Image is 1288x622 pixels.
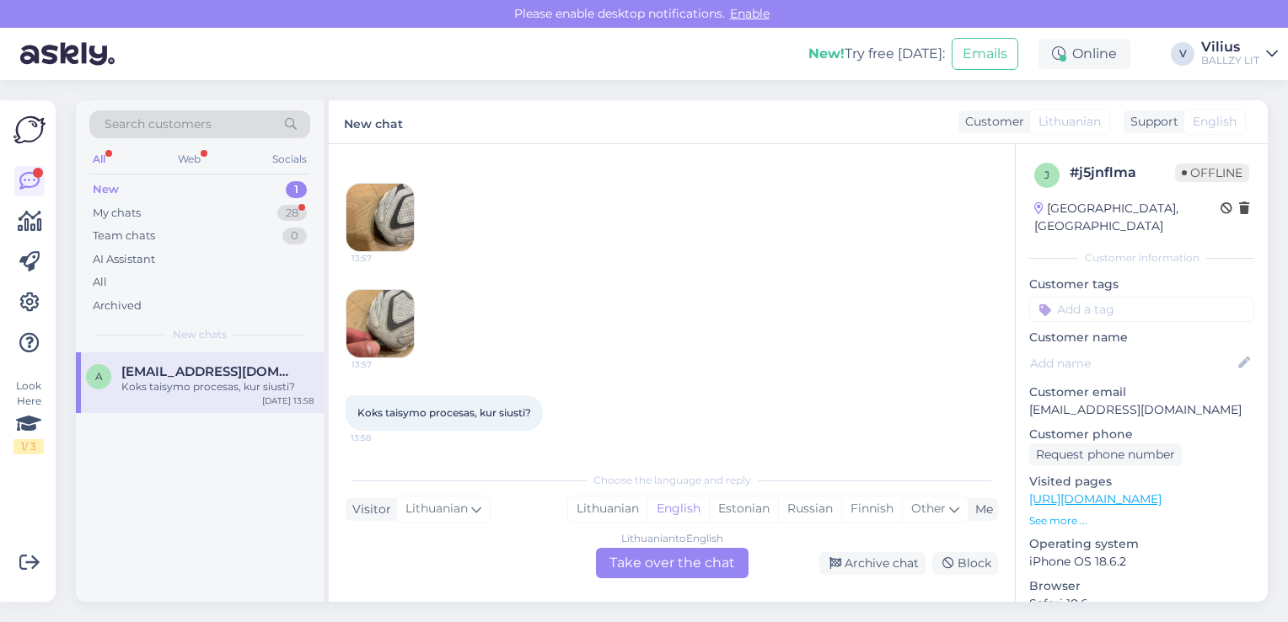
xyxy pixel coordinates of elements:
[346,290,414,357] img: Attachment
[346,184,414,251] img: Attachment
[351,432,414,444] span: 13:58
[277,205,307,222] div: 28
[1044,169,1049,181] span: j
[1029,443,1182,466] div: Request phone number
[93,181,119,198] div: New
[1029,276,1254,293] p: Customer tags
[174,148,204,170] div: Web
[13,439,44,454] div: 1 / 3
[958,113,1024,131] div: Customer
[121,364,297,379] span: aiste.leoniene@gmail.com
[1029,577,1254,595] p: Browser
[93,298,142,314] div: Archived
[1201,40,1259,54] div: Vilius
[1201,54,1259,67] div: BALLZY LIT
[1124,113,1178,131] div: Support
[346,473,998,488] div: Choose the language and reply
[357,406,531,419] span: Koks taisymo procesas, kur siusti?
[778,496,841,522] div: Russian
[93,274,107,291] div: All
[1029,250,1254,265] div: Customer information
[1034,200,1221,235] div: [GEOGRAPHIC_DATA], [GEOGRAPHIC_DATA]
[1029,513,1254,528] p: See more ...
[262,394,314,407] div: [DATE] 13:58
[286,181,307,198] div: 1
[969,501,993,518] div: Me
[808,46,845,62] b: New!
[1193,113,1237,131] span: English
[93,205,141,222] div: My chats
[1070,163,1175,183] div: # j5jnflma
[819,552,926,575] div: Archive chat
[709,496,778,522] div: Estonian
[1029,297,1254,322] input: Add a tag
[911,501,946,516] span: Other
[282,228,307,244] div: 0
[1038,113,1101,131] span: Lithuanian
[1029,535,1254,553] p: Operating system
[841,496,902,522] div: Finnish
[1175,164,1249,182] span: Offline
[344,110,403,133] label: New chat
[13,114,46,146] img: Askly Logo
[89,148,109,170] div: All
[725,6,775,21] span: Enable
[95,370,103,383] span: a
[1171,42,1194,66] div: V
[173,327,227,342] span: New chats
[1029,426,1254,443] p: Customer phone
[13,378,44,454] div: Look Here
[568,496,647,522] div: Lithuanian
[93,251,155,268] div: AI Assistant
[105,115,212,133] span: Search customers
[952,38,1018,70] button: Emails
[352,252,415,265] span: 13:57
[1029,401,1254,419] p: [EMAIL_ADDRESS][DOMAIN_NAME]
[596,548,749,578] div: Take over the chat
[1201,40,1278,67] a: ViliusBALLZY LIT
[1029,473,1254,491] p: Visited pages
[269,148,310,170] div: Socials
[93,228,155,244] div: Team chats
[1029,329,1254,346] p: Customer name
[1038,39,1130,69] div: Online
[405,500,468,518] span: Lithuanian
[647,496,709,522] div: English
[1029,383,1254,401] p: Customer email
[121,379,314,394] div: Koks taisymo procesas, kur siusti?
[1029,553,1254,571] p: iPhone OS 18.6.2
[932,552,998,575] div: Block
[1030,354,1235,373] input: Add name
[1029,491,1162,507] a: [URL][DOMAIN_NAME]
[621,531,723,546] div: Lithuanian to English
[346,501,391,518] div: Visitor
[1029,595,1254,613] p: Safari 18.6
[808,44,945,64] div: Try free [DATE]:
[352,358,415,371] span: 13:57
